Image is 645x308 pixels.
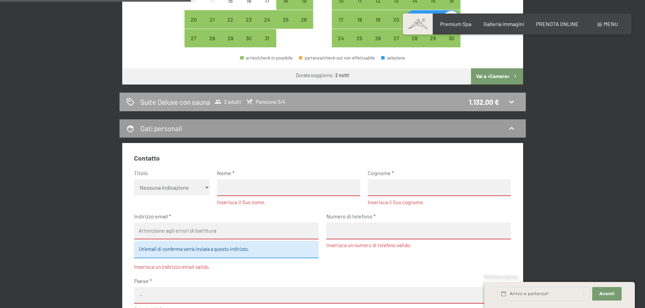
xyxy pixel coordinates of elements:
[221,29,239,47] div: Wed Oct 29 2025
[203,35,220,52] div: 28
[368,199,511,206] div: Inserisca il Suo cognome.
[240,10,258,28] div: Thu Oct 23 2025
[350,29,369,47] div: arrivo/check-in possibile
[369,17,386,34] div: 19
[203,10,221,28] div: arrivo/check-in possibile
[442,29,460,47] div: arrivo/check-in possibile
[405,29,424,47] div: arrivo/check-in possibile
[140,124,182,133] h2: Dati personali
[134,277,506,285] label: Paese
[483,21,524,27] a: Galleria immagini
[405,10,424,28] div: arrivo/check-in possibile
[259,17,276,34] div: 24
[369,29,387,47] div: Wed Nov 26 2025
[185,35,202,52] div: 27
[350,29,369,47] div: Tue Nov 25 2025
[185,10,203,28] div: Mon Oct 20 2025
[387,10,405,28] div: Thu Nov 20 2025
[185,10,203,28] div: arrivo/check-in possibile
[240,29,258,47] div: arrivo/check-in possibile
[134,169,204,177] label: Titolo
[134,263,319,270] div: Inserisca un indirizzo email valido.
[221,10,239,28] div: Wed Oct 22 2025
[604,21,618,27] span: Menu
[217,199,360,206] div: Inserisca il Suo nome.
[440,21,471,27] a: Premium Spa
[203,10,221,28] div: Tue Oct 21 2025
[134,213,313,220] label: Indirizzo email
[484,274,518,280] span: Richiesta express
[369,10,387,28] div: Wed Nov 19 2025
[221,10,239,28] div: arrivo/check-in possibile
[299,56,375,60] div: partenza/check-out non effettuabile
[140,97,210,107] h2: Suite Deluxe con sauna
[258,29,276,47] div: arrivo/check-in possibile
[369,35,386,52] div: 26
[351,35,368,52] div: 25
[424,10,442,28] div: Sat Nov 22 2025
[387,29,405,47] div: Thu Nov 27 2025
[332,29,350,47] div: Mon Nov 24 2025
[332,10,350,28] div: Mon Nov 17 2025
[369,10,387,28] div: arrivo/check-in possibile
[469,97,499,107] div: 1.132,00 €
[424,29,442,47] div: Sat Nov 29 2025
[387,10,405,28] div: arrivo/check-in possibile
[276,10,295,28] div: Sat Oct 25 2025
[326,213,506,220] label: Numero di telefono
[405,10,424,28] div: Fri Nov 21 2025
[332,29,350,47] div: arrivo/check-in possibile
[424,10,442,28] div: arrivo/check-in possibile
[203,29,221,47] div: arrivo/check-in possibile
[296,72,349,79] div: Durata soggiorno:
[387,29,405,47] div: arrivo/check-in possibile
[258,10,276,28] div: Fri Oct 24 2025
[240,35,257,52] div: 30
[592,287,621,301] button: Avanti
[332,35,349,52] div: 24
[246,98,285,105] span: Pensione 3/4
[185,29,203,47] div: Mon Oct 27 2025
[222,35,239,52] div: 29
[240,56,293,60] div: arrivo/check-in possibile
[442,29,460,47] div: Sun Nov 30 2025
[381,56,405,60] div: selezione
[134,222,319,239] input: Attenzione agli errori di battitura
[185,29,203,47] div: arrivo/check-in possibile
[295,17,312,34] div: 26
[536,21,579,27] a: PRENOTA ONLINE
[258,29,276,47] div: Fri Oct 31 2025
[326,242,511,249] div: Inserisca un numero di telefono valido.
[222,17,239,34] div: 22
[350,10,369,28] div: Tue Nov 18 2025
[369,29,387,47] div: arrivo/check-in possibile
[405,29,424,47] div: Fri Nov 28 2025
[240,29,258,47] div: Thu Oct 30 2025
[368,169,506,177] label: Cognome
[221,29,239,47] div: arrivo/check-in possibile
[203,17,220,34] div: 21
[215,98,241,105] span: 2 adulti
[240,17,257,34] div: 23
[599,291,615,297] span: Avanti
[134,154,160,163] legend: Contatto
[217,169,355,177] label: Nome
[332,17,349,34] div: 17
[134,241,319,258] div: Un’email di conferma verrà inviata a questo indirizzo.
[332,10,350,28] div: arrivo/check-in possibile
[240,10,258,28] div: arrivo/check-in possibile
[471,68,523,85] button: Vai a «Camera»
[350,10,369,28] div: arrivo/check-in possibile
[335,72,349,78] b: 2 notti
[185,17,202,34] div: 20
[351,17,368,34] div: 18
[406,35,423,52] div: 28
[295,10,313,28] div: arrivo/check-in possibile
[442,10,460,28] div: arrivo/check-in possibile
[295,10,313,28] div: Sun Oct 26 2025
[425,35,442,52] div: 29
[276,10,295,28] div: arrivo/check-in possibile
[443,35,460,52] div: 30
